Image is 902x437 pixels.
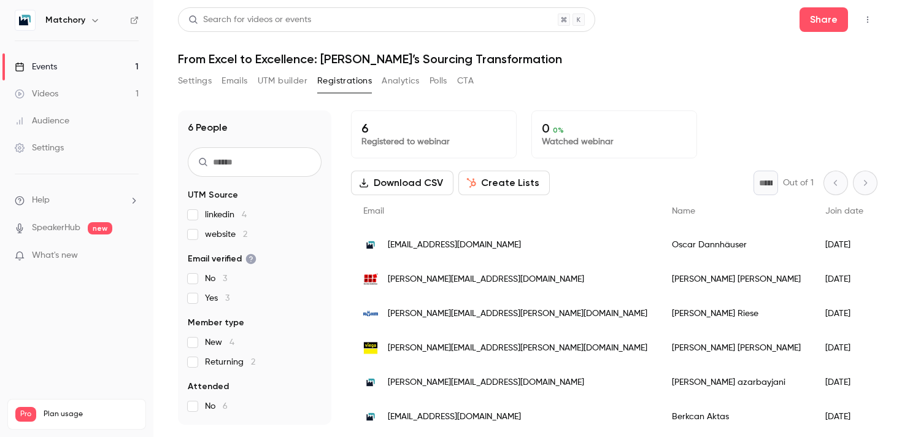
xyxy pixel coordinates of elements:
[45,14,85,26] h6: Matchory
[178,71,212,91] button: Settings
[363,207,384,215] span: Email
[363,238,378,252] img: matchory.com
[242,211,247,219] span: 4
[363,306,378,321] img: roehm.biz
[430,71,447,91] button: Polls
[813,400,876,434] div: [DATE]
[813,331,876,365] div: [DATE]
[225,294,229,303] span: 3
[317,71,372,91] button: Registrations
[188,381,229,393] span: Attended
[188,189,238,201] span: UTM Source
[382,71,420,91] button: Analytics
[251,358,255,366] span: 2
[15,10,35,30] img: Matchory
[15,407,36,422] span: Pro
[800,7,848,32] button: Share
[388,342,647,355] span: [PERSON_NAME][EMAIL_ADDRESS][PERSON_NAME][DOMAIN_NAME]
[15,88,58,100] div: Videos
[205,356,255,368] span: Returning
[205,292,229,304] span: Yes
[205,336,234,349] span: New
[44,409,138,419] span: Plan usage
[660,331,813,365] div: [PERSON_NAME] [PERSON_NAME]
[32,249,78,262] span: What's new
[32,222,80,234] a: SpeakerHub
[388,273,584,286] span: [PERSON_NAME][EMAIL_ADDRESS][DOMAIN_NAME]
[660,400,813,434] div: Berkcan Aktas
[813,296,876,331] div: [DATE]
[188,120,228,135] h1: 6 People
[363,409,378,424] img: matchory.com
[361,121,506,136] p: 6
[542,121,687,136] p: 0
[388,376,584,389] span: [PERSON_NAME][EMAIL_ADDRESS][DOMAIN_NAME]
[188,317,244,329] span: Member type
[32,194,50,207] span: Help
[223,402,228,411] span: 6
[660,262,813,296] div: [PERSON_NAME] [PERSON_NAME]
[660,365,813,400] div: [PERSON_NAME] azarbayjani
[351,171,453,195] button: Download CSV
[15,194,139,207] li: help-dropdown-opener
[672,207,695,215] span: Name
[660,228,813,262] div: Oscar Dannhäuser
[205,209,247,221] span: linkedin
[813,262,876,296] div: [DATE]
[542,136,687,148] p: Watched webinar
[205,273,227,285] span: No
[205,228,247,241] span: website
[361,136,506,148] p: Registered to webinar
[458,171,550,195] button: Create Lists
[229,338,234,347] span: 4
[457,71,474,91] button: CTA
[553,126,564,134] span: 0 %
[15,142,64,154] div: Settings
[660,296,813,331] div: [PERSON_NAME] Riese
[188,253,256,265] span: Email verified
[88,222,112,234] span: new
[178,52,877,66] h1: From Excel to Excellence: [PERSON_NAME]’s Sourcing Transformation
[363,272,378,287] img: in-put.de
[222,71,247,91] button: Emails
[388,239,521,252] span: [EMAIL_ADDRESS][DOMAIN_NAME]
[243,230,247,239] span: 2
[258,71,307,91] button: UTM builder
[188,14,311,26] div: Search for videos or events
[363,341,378,355] img: viega.de
[388,411,521,423] span: [EMAIL_ADDRESS][DOMAIN_NAME]
[825,207,863,215] span: Join date
[205,400,228,412] span: No
[813,228,876,262] div: [DATE]
[223,274,227,283] span: 3
[15,115,69,127] div: Audience
[15,61,57,73] div: Events
[363,375,378,390] img: matchory.com
[783,177,814,189] p: Out of 1
[388,307,647,320] span: [PERSON_NAME][EMAIL_ADDRESS][PERSON_NAME][DOMAIN_NAME]
[813,365,876,400] div: [DATE]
